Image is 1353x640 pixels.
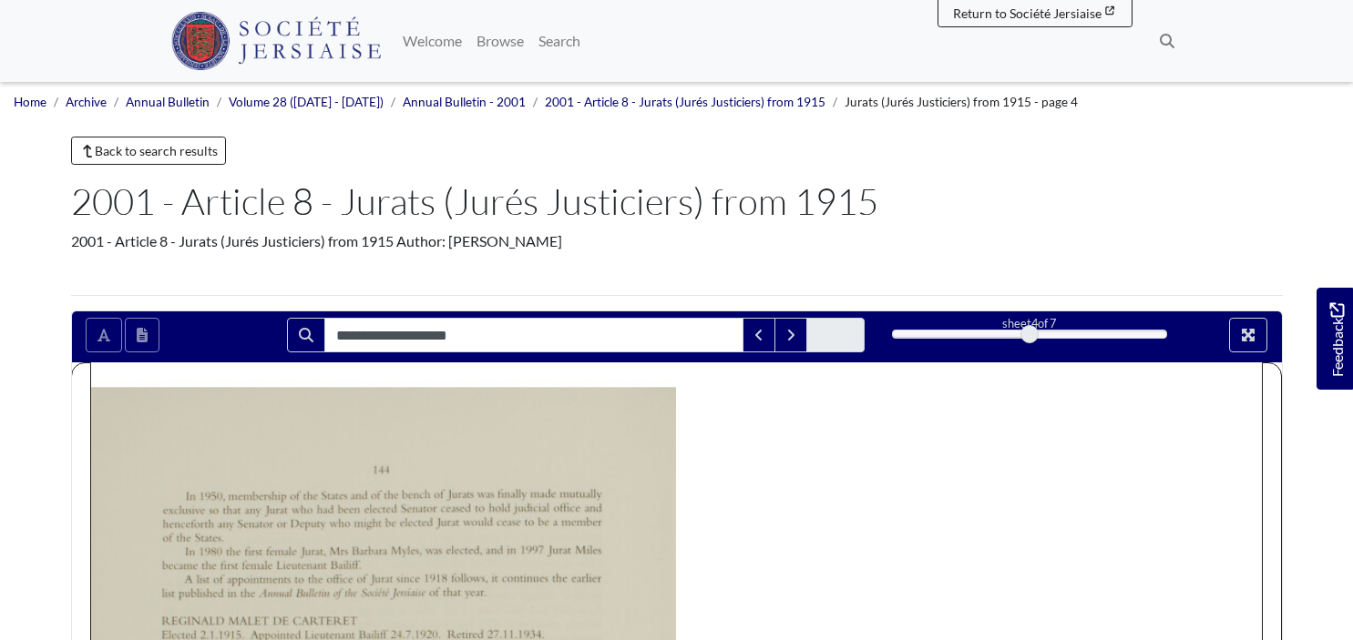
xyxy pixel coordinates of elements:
[545,95,825,109] a: 2001 - Article 8 - Jurats (Jurés Justiciers) from 1915
[14,95,46,109] a: Home
[324,318,743,352] input: Search for
[845,95,1078,109] span: Jurats (Jurés Justiciers) from 1915 - page 4
[531,23,588,59] a: Search
[892,315,1167,332] div: sheet of 7
[71,179,1283,223] h1: 2001 - Article 8 - Jurats (Jurés Justiciers) from 1915
[71,137,227,165] a: Back to search results
[125,318,159,352] button: Open transcription window
[743,318,775,352] button: Previous Match
[71,230,1283,252] div: 2001 - Article 8 - Jurats (Jurés Justiciers) from 1915 Author: [PERSON_NAME]
[66,95,107,109] a: Archive
[1317,288,1353,390] a: Would you like to provide feedback?
[1031,316,1038,330] span: 4
[86,318,122,352] button: Toggle text selection (Alt+T)
[403,95,526,109] a: Annual Bulletin - 2001
[126,95,210,109] a: Annual Bulletin
[171,12,382,70] img: Société Jersiaise
[287,318,325,352] button: Search
[774,318,807,352] button: Next Match
[229,95,384,109] a: Volume 28 ([DATE] - [DATE])
[1326,303,1348,377] span: Feedback
[469,23,531,59] a: Browse
[1229,318,1267,352] button: Full screen mode
[953,5,1102,21] span: Return to Société Jersiaise
[395,23,469,59] a: Welcome
[171,7,382,75] a: Société Jersiaise logo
